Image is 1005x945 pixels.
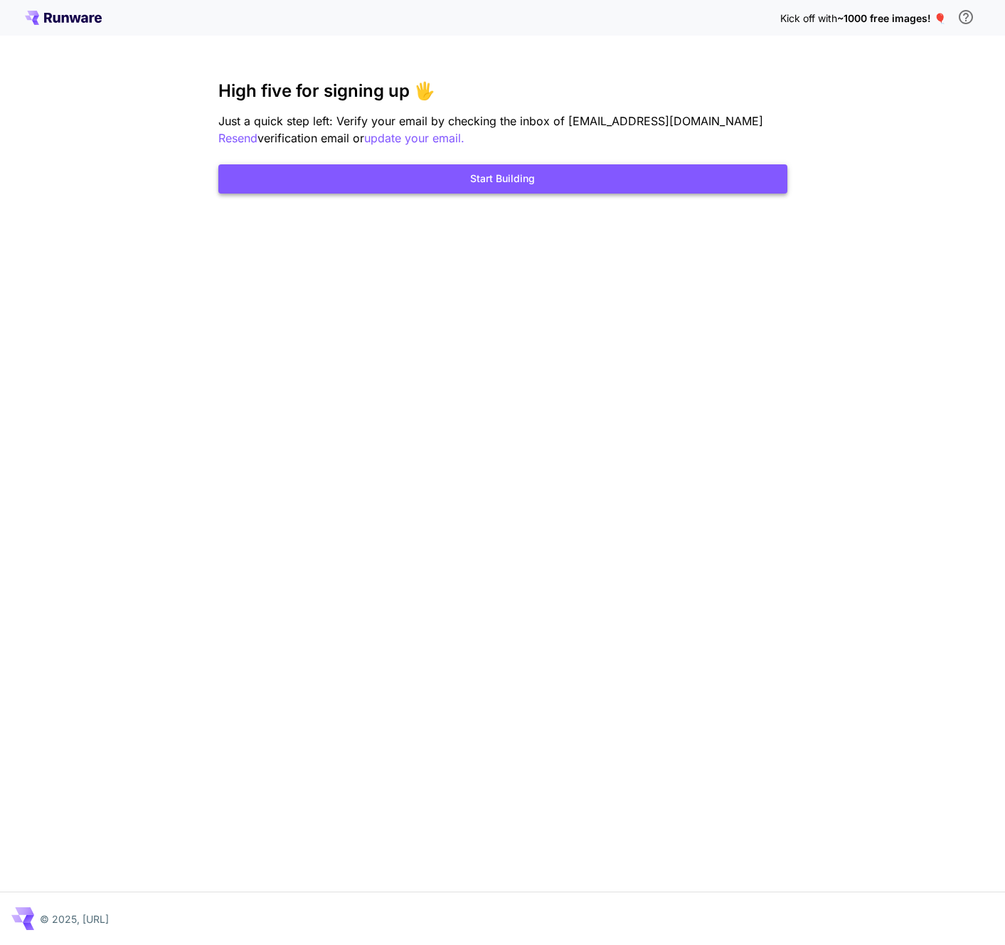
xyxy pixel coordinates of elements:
button: update your email. [364,130,464,147]
span: verification email or [257,131,364,145]
span: Kick off with [780,12,837,24]
button: Resend [218,130,257,147]
h3: High five for signing up 🖐️ [218,81,787,101]
button: Start Building [218,164,787,194]
span: Just a quick step left: Verify your email by checking the inbox of [EMAIL_ADDRESS][DOMAIN_NAME] [218,114,763,128]
span: ~1000 free images! 🎈 [837,12,946,24]
button: In order to qualify for free credit, you need to sign up with a business email address and click ... [952,3,980,31]
p: © 2025, [URL] [40,912,109,926]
